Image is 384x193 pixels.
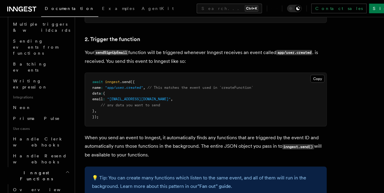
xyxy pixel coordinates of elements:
button: Copy [310,75,325,83]
span: Neon [13,105,31,110]
button: Inngest Functions [5,167,71,184]
button: Search...Ctrl+K [197,4,262,13]
span: Prisma Pulse [13,116,60,121]
span: .send [120,80,130,84]
a: "Fan out" guide [198,184,231,189]
span: Use cases [11,124,71,133]
span: { [103,92,105,96]
span: , [94,109,97,113]
a: Batching events [11,59,71,76]
span: name [92,85,101,90]
p: 💡 Tip: You can create many functions which listen to the same event, and all of them will run in ... [92,174,320,191]
span: Handle Resend webhooks [13,153,67,164]
a: Documentation [41,2,98,17]
span: Multiple triggers & wildcards [13,22,70,33]
span: , [143,85,145,90]
span: inngest [105,80,120,84]
a: Contact sales [311,4,367,13]
code: inngest.send() [282,144,314,150]
span: Examples [102,6,134,11]
span: // any data you want to send [101,103,160,108]
span: Sending events from functions [13,39,58,56]
a: Writing expression [11,76,71,92]
span: Handle Clerk webhooks [13,137,64,147]
kbd: Ctrl+K [245,5,258,11]
span: }); [92,115,99,119]
span: AgentKit [142,6,174,11]
span: : [101,85,103,90]
a: Sending events from functions [11,36,71,59]
span: : [103,97,105,101]
a: Handle Resend webhooks [11,150,71,167]
span: Overview [13,187,75,192]
a: Examples [98,2,138,16]
span: Writing expression [13,79,48,89]
a: Prisma Pulse [11,113,71,124]
a: 2. Trigger the function [85,35,140,43]
span: , [171,97,173,101]
span: Inngest Functions [5,170,65,182]
p: When you send an event to Inngest, it automatically finds any functions that are triggered by the... [85,134,327,159]
span: "[EMAIL_ADDRESS][DOMAIN_NAME]" [107,97,171,101]
span: Batching events [13,62,47,72]
a: Neon [11,102,71,113]
span: : [101,92,103,96]
span: Integrations [11,92,71,102]
span: ({ [130,80,135,84]
span: } [92,109,94,113]
span: data [92,92,101,96]
code: app/user.created [276,50,312,55]
a: AgentKit [138,2,177,16]
span: email [92,97,103,101]
span: "app/user.created" [105,85,143,90]
code: sendSignUpEmail [94,50,128,55]
span: // This matches the event used in `createFunction` [147,85,253,90]
span: await [92,80,103,84]
a: Handle Clerk webhooks [11,133,71,150]
button: Toggle dark mode [287,5,302,12]
a: Multiple triggers & wildcards [11,19,71,36]
span: Documentation [45,6,95,11]
p: Your function will be triggered whenever Inngest receives an event called . is received. You send... [85,48,327,66]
